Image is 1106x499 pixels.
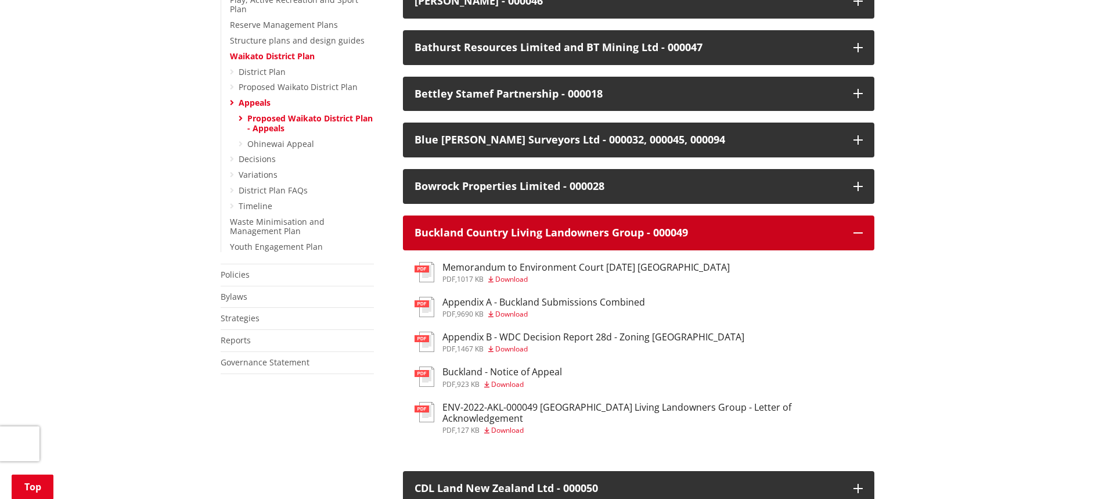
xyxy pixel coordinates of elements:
[239,153,276,164] a: Decisions
[415,367,434,387] img: document-pdf.svg
[239,97,271,108] a: Appeals
[442,309,455,319] span: pdf
[415,262,730,283] a: Memorandum to Environment Court [DATE] [GEOGRAPHIC_DATA] pdf,1017 KB Download
[247,138,314,149] a: Ohinewai Appeal
[491,379,524,389] span: Download
[221,269,250,280] a: Policies
[442,311,645,318] div: ,
[239,169,278,180] a: Variations
[457,425,480,435] span: 127 KB
[230,19,338,30] a: Reserve Management Plans
[403,169,874,204] button: Bowrock Properties Limited - 000028
[12,475,53,499] a: Top
[415,297,434,317] img: document-pdf.svg
[442,379,455,389] span: pdf
[415,134,842,146] div: Blue [PERSON_NAME] Surveyors Ltd - 000032, 000045, 000094
[442,402,863,424] h3: ENV-2022-AKL-000049 [GEOGRAPHIC_DATA] Living Landowners Group - Letter of Acknowledgement
[230,35,365,46] a: Structure plans and design guides
[239,66,286,77] a: District Plan
[415,297,645,318] a: Appendix A - Buckland Submissions Combined pdf,9690 KB Download
[230,51,315,62] a: Waikato District Plan
[239,81,358,92] a: Proposed Waikato District Plan
[457,379,480,389] span: 923 KB
[495,274,528,284] span: Download
[442,346,744,353] div: ,
[221,291,247,302] a: Bylaws
[457,344,484,354] span: 1467 KB
[415,402,434,422] img: document-pdf.svg
[442,297,645,308] h3: Appendix A - Buckland Submissions Combined
[442,344,455,354] span: pdf
[415,181,842,192] div: Bowrock Properties Limited - 000028
[415,402,863,434] a: ENV-2022-AKL-000049 [GEOGRAPHIC_DATA] Living Landowners Group - Letter of Acknowledgement pdf,127...
[491,425,524,435] span: Download
[442,427,863,434] div: ,
[495,344,528,354] span: Download
[415,367,562,387] a: Buckland - Notice of Appeal pdf,923 KB Download
[442,381,562,388] div: ,
[442,425,455,435] span: pdf
[415,262,434,282] img: document-pdf.svg
[230,241,323,252] a: Youth Engagement Plan
[457,309,484,319] span: 9690 KB
[442,332,744,343] h3: Appendix B - WDC Decision Report 28d - Zoning [GEOGRAPHIC_DATA]
[1053,450,1094,492] iframe: Messenger Launcher
[442,367,562,378] h3: Buckland - Notice of Appeal
[415,227,842,239] div: Buckland Country Living Landowners Group - 000049
[457,274,484,284] span: 1017 KB
[442,262,730,273] h3: Memorandum to Environment Court [DATE] [GEOGRAPHIC_DATA]
[442,274,455,284] span: pdf
[221,335,251,346] a: Reports
[247,113,373,134] a: Proposed Waikato District Plan - Appeals
[415,483,842,494] div: CDL Land New Zealand Ltd - 000050
[403,77,874,112] button: Bettley Stamef Partnership - 000018
[442,276,730,283] div: ,
[239,185,308,196] a: District Plan FAQs
[403,216,874,250] button: Buckland Country Living Landowners Group - 000049
[403,123,874,157] button: Blue [PERSON_NAME] Surveyors Ltd - 000032, 000045, 000094
[221,357,309,368] a: Governance Statement
[403,30,874,65] button: Bathurst Resources Limited and BT Mining Ltd - 000047
[415,88,842,100] div: Bettley Stamef Partnership - 000018
[415,42,842,53] div: Bathurst Resources Limited and BT Mining Ltd - 000047
[230,216,325,237] a: Waste Minimisation and Management Plan
[221,313,260,324] a: Strategies
[415,332,434,352] img: document-pdf.svg
[415,332,744,353] a: Appendix B - WDC Decision Report 28d - Zoning [GEOGRAPHIC_DATA] pdf,1467 KB Download
[239,200,272,211] a: Timeline
[495,309,528,319] span: Download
